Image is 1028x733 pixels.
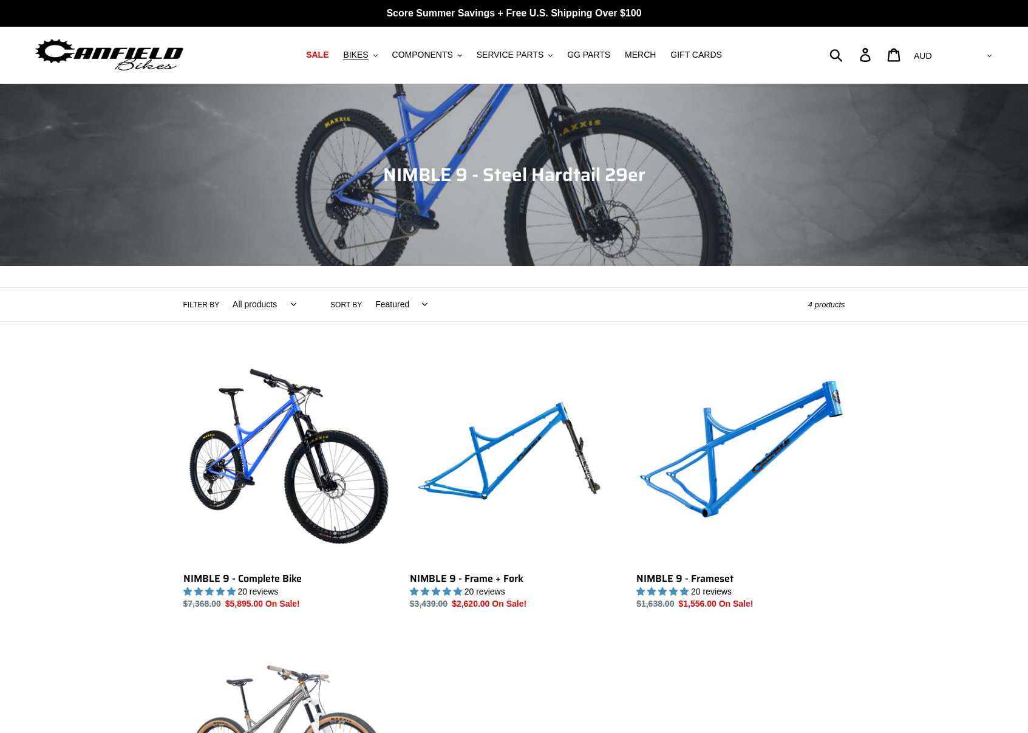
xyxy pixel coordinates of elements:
[386,47,468,63] button: COMPONENTS
[567,50,610,60] span: GG PARTS
[836,41,867,68] input: Search
[808,300,845,309] span: 4 products
[33,36,185,74] img: Canfield Bikes
[337,47,383,63] button: BIKES
[561,47,616,63] a: GG PARTS
[343,50,368,60] span: BIKES
[664,47,728,63] a: GIFT CARDS
[619,47,662,63] a: MERCH
[183,299,220,310] label: Filter by
[670,50,722,60] span: GIFT CARDS
[300,47,335,63] a: SALE
[383,160,645,189] span: NIMBLE 9 - Steel Hardtail 29er
[306,50,328,60] span: SALE
[625,50,656,60] span: MERCH
[330,299,362,310] label: Sort by
[477,50,543,60] span: SERVICE PARTS
[471,47,559,63] button: SERVICE PARTS
[392,50,453,60] span: COMPONENTS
